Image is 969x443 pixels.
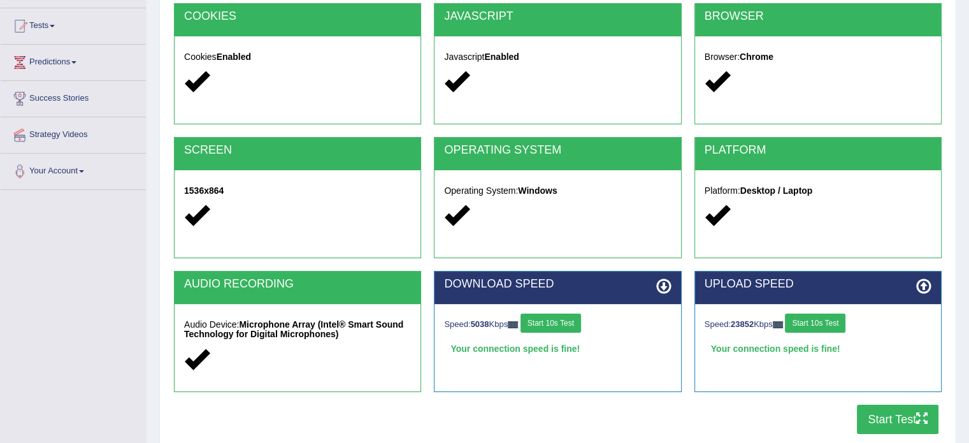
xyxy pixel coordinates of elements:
[705,52,931,62] h5: Browser:
[705,10,931,23] h2: BROWSER
[471,319,489,329] strong: 5038
[444,314,671,336] div: Speed: Kbps
[184,319,403,339] strong: Microphone Array (Intel® Smart Sound Technology for Digital Microphones)
[705,186,931,196] h5: Platform:
[857,405,938,434] button: Start Test
[184,52,411,62] h5: Cookies
[444,52,671,62] h5: Javascript
[444,278,671,291] h2: DOWNLOAD SPEED
[1,117,146,149] a: Strategy Videos
[508,321,518,328] img: ajax-loader-fb-connection.gif
[705,339,931,358] div: Your connection speed is fine!
[1,8,146,40] a: Tests
[773,321,783,328] img: ajax-loader-fb-connection.gif
[705,144,931,157] h2: PLATFORM
[520,314,581,333] button: Start 10s Test
[444,339,671,358] div: Your connection speed is fine!
[484,52,519,62] strong: Enabled
[217,52,251,62] strong: Enabled
[444,10,671,23] h2: JAVASCRIPT
[785,314,845,333] button: Start 10s Test
[705,278,931,291] h2: UPLOAD SPEED
[444,144,671,157] h2: OPERATING SYSTEM
[184,185,224,196] strong: 1536x864
[184,144,411,157] h2: SCREEN
[184,320,411,340] h5: Audio Device:
[184,278,411,291] h2: AUDIO RECORDING
[740,185,813,196] strong: Desktop / Laptop
[705,314,931,336] div: Speed: Kbps
[184,10,411,23] h2: COOKIES
[1,81,146,113] a: Success Stories
[740,52,773,62] strong: Chrome
[518,185,557,196] strong: Windows
[1,45,146,76] a: Predictions
[1,154,146,185] a: Your Account
[444,186,671,196] h5: Operating System:
[731,319,754,329] strong: 23852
